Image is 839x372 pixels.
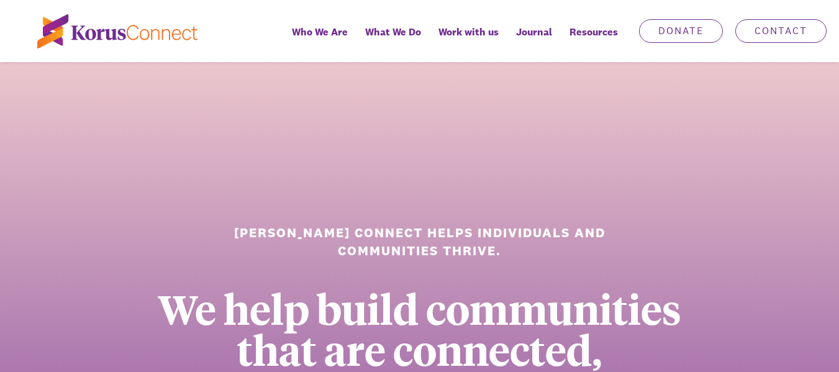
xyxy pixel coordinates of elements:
span: Who We Are [292,23,348,41]
a: Contact [735,19,827,43]
span: What We Do [365,23,421,41]
span: Work with us [438,23,499,41]
img: korus-connect%2Fc5177985-88d5-491d-9cd7-4a1febad1357_logo.svg [37,14,197,48]
a: Who We Are [283,17,356,62]
div: Resources [561,17,627,62]
h1: [PERSON_NAME] Connect helps individuals and communities thrive. [233,224,606,260]
a: Work with us [430,17,507,62]
a: Journal [507,17,561,62]
a: What We Do [356,17,430,62]
a: Donate [639,19,723,43]
span: Journal [516,23,552,41]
